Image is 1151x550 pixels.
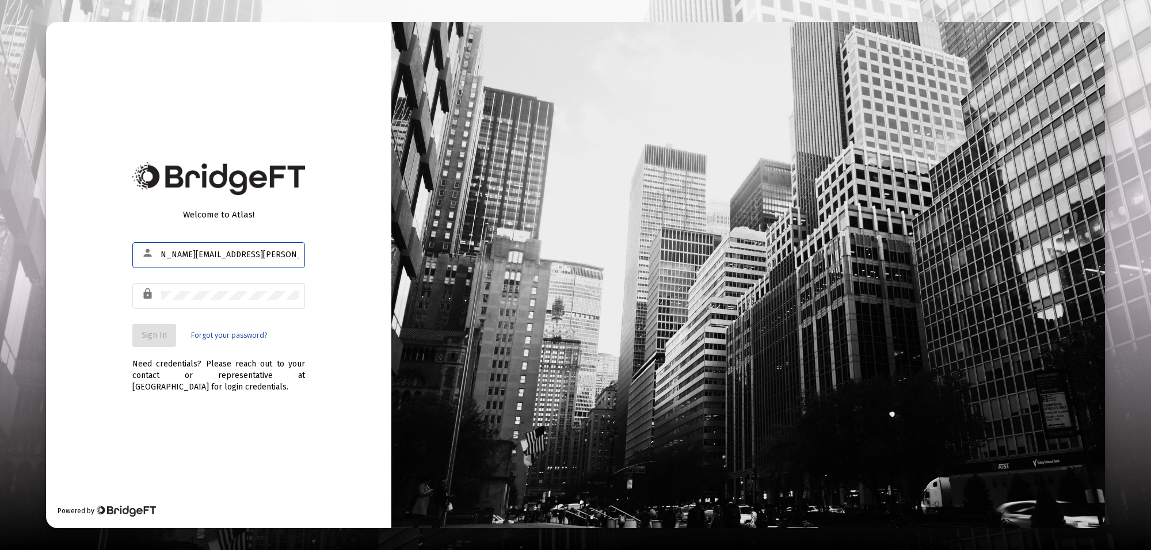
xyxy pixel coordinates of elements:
[191,330,267,341] a: Forgot your password?
[161,250,299,259] input: Email or Username
[142,246,155,260] mat-icon: person
[58,505,156,517] div: Powered by
[142,330,167,340] span: Sign In
[132,347,305,393] div: Need credentials? Please reach out to your contact or representative at [GEOGRAPHIC_DATA] for log...
[132,324,176,347] button: Sign In
[96,505,156,517] img: Bridge Financial Technology Logo
[132,162,305,195] img: Bridge Financial Technology Logo
[142,287,155,301] mat-icon: lock
[132,209,305,220] div: Welcome to Atlas!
